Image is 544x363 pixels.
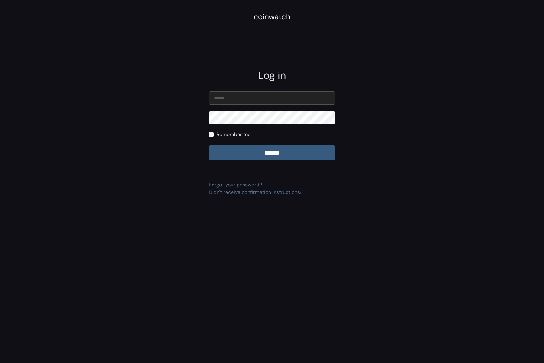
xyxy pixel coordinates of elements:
[254,14,290,21] a: coinwatch
[209,181,262,188] a: Forgot your password?
[216,131,250,138] label: Remember me
[254,11,290,22] div: coinwatch
[209,189,302,196] a: Didn't receive confirmation instructions?
[209,69,335,81] h2: Log in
